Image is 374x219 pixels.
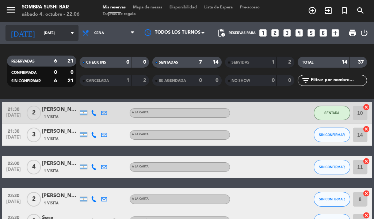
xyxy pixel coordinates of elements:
[70,70,75,75] strong: 0
[4,199,23,208] span: [DATE]
[27,128,41,142] span: 3
[270,28,280,38] i: looks_two
[360,29,369,37] i: power_settings_new
[282,28,292,38] i: looks_3
[363,125,370,133] i: cancel
[301,76,310,85] i: filter_list
[132,133,149,136] span: A LA CARTA
[363,190,370,197] i: cancel
[159,79,186,83] span: RE AGENDADA
[363,158,370,165] i: cancel
[54,58,57,64] strong: 6
[5,4,16,18] button: menu
[132,111,149,114] span: A LA CARTA
[42,127,79,136] div: [PERSON_NAME]
[324,111,339,115] span: SENTADA
[27,192,41,207] span: 2
[318,28,328,38] i: looks_6
[166,5,201,10] span: Disponibilidad
[44,136,58,142] span: 1 Visita
[11,60,35,63] span: RESERVADAS
[308,6,317,15] i: add_circle_outline
[310,76,367,84] input: Filtrar por nombre...
[4,167,23,175] span: [DATE]
[94,31,104,35] span: Cena
[363,103,370,111] i: cancel
[319,197,345,201] span: SIN CONFIRMAR
[319,133,345,137] span: SIN CONFIRMAR
[4,113,23,121] span: [DATE]
[42,159,79,168] div: [PERSON_NAME]
[4,135,23,143] span: [DATE]
[341,60,347,65] strong: 14
[217,29,226,37] span: pending_actions
[68,78,75,83] strong: 21
[86,61,106,64] span: CHECK INS
[314,106,350,120] button: SENTADA
[4,159,23,167] span: 22:00
[4,191,23,199] span: 22:30
[5,26,40,40] i: [DATE]
[4,127,23,135] span: 21:30
[201,5,236,10] span: Lista de Espera
[288,78,293,83] strong: 0
[314,128,350,142] button: SIN CONFIRMAR
[27,106,41,120] span: 2
[42,105,79,114] div: [PERSON_NAME]
[22,11,80,18] div: sábado 4. octubre - 22:06
[143,78,148,83] strong: 2
[272,60,275,65] strong: 1
[5,4,16,15] i: menu
[288,60,293,65] strong: 2
[199,60,202,65] strong: 7
[11,71,37,75] span: CONFIRMADA
[199,78,202,83] strong: 0
[132,197,149,200] span: A LA CARTA
[324,6,333,15] i: exit_to_app
[215,78,220,83] strong: 0
[272,78,275,83] strong: 0
[54,70,57,75] strong: 0
[314,192,350,207] button: SIN CONFIRMAR
[126,60,129,65] strong: 0
[126,78,129,83] strong: 1
[358,60,365,65] strong: 37
[22,4,80,11] div: Sombra Sushi Bar
[340,6,349,15] i: turned_in_not
[294,28,304,38] i: looks_4
[44,200,58,206] span: 1 Visita
[360,22,369,44] div: LOG OUT
[44,114,58,120] span: 1 Visita
[319,165,345,169] span: SIN CONFIRMAR
[132,165,149,168] span: A LA CARTA
[213,60,220,65] strong: 14
[331,28,340,38] i: add_box
[232,61,249,64] span: SERVIDAS
[54,78,57,83] strong: 6
[86,79,109,83] span: CANCELADA
[356,6,365,15] i: search
[306,28,316,38] i: looks_5
[229,31,256,35] span: Reservas para
[236,5,263,10] span: Pre-acceso
[232,79,250,83] span: NO SHOW
[11,79,41,83] span: SIN CONFIRMAR
[27,160,41,174] span: 4
[258,28,268,38] i: looks_one
[363,212,370,219] i: cancel
[348,29,357,37] span: print
[42,192,79,200] div: [PERSON_NAME]
[129,5,166,10] span: Mapa de mesas
[44,168,58,174] span: 1 Visita
[4,105,23,113] span: 21:30
[159,61,178,64] span: SENTADAS
[99,12,140,16] span: Tarjetas de regalo
[302,61,313,64] span: TOTAL
[143,60,148,65] strong: 0
[68,58,75,64] strong: 21
[68,29,77,37] i: arrow_drop_down
[314,160,350,174] button: SIN CONFIRMAR
[99,5,129,10] span: Mis reservas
